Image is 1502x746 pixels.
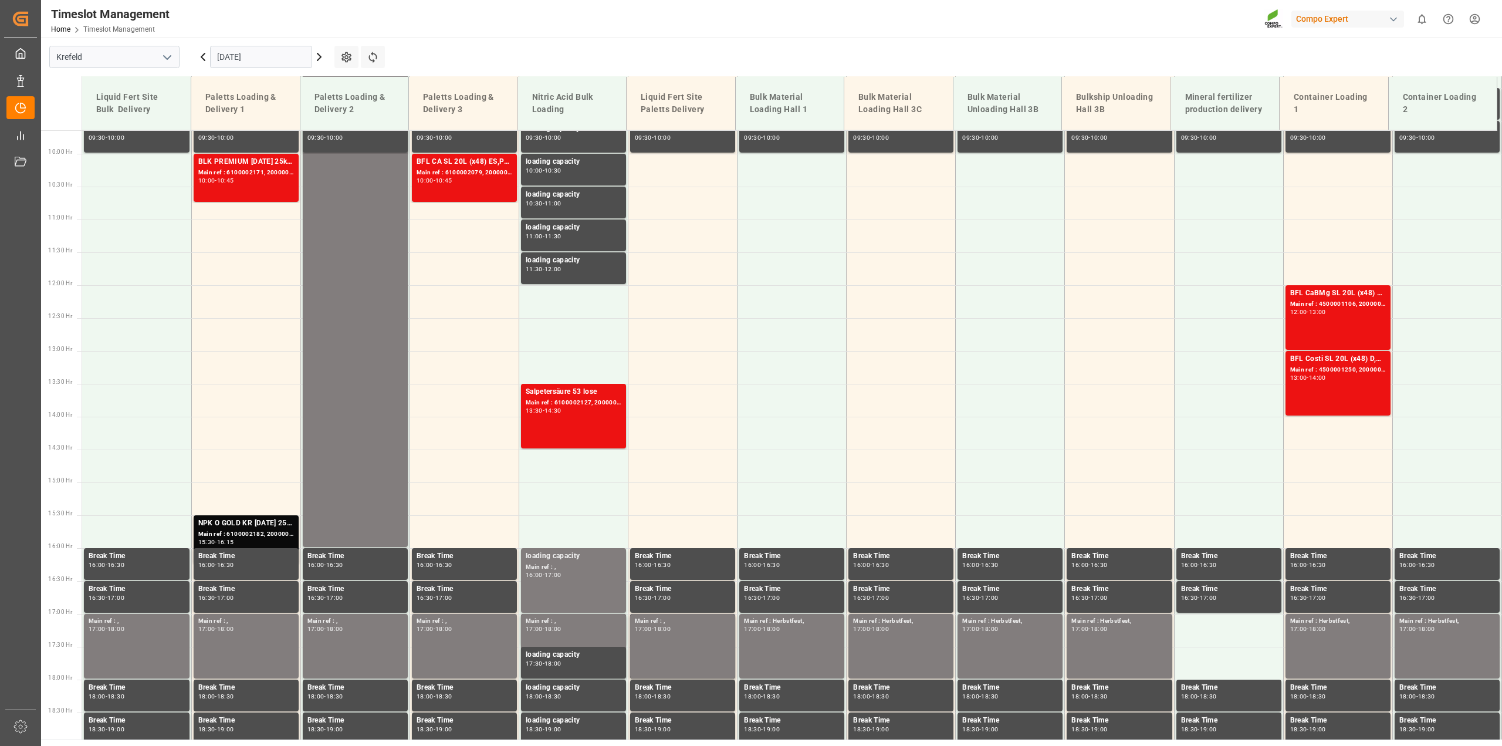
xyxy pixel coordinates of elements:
[198,694,215,699] div: 18:00
[652,595,654,600] div: -
[1309,626,1326,632] div: 18:00
[198,616,294,626] div: Main ref : ,
[217,178,234,183] div: 10:45
[417,168,512,178] div: Main ref : 6100002079, 2000001348
[1181,562,1198,568] div: 16:00
[198,562,215,568] div: 16:00
[1289,86,1379,120] div: Container Loading 1
[49,46,180,68] input: Type to search/select
[1399,616,1495,626] div: Main ref : Herbstfest,
[526,551,621,562] div: loading capacity
[89,551,185,562] div: Break Time
[307,595,324,600] div: 16:30
[1290,375,1307,380] div: 13:00
[89,583,185,595] div: Break Time
[217,135,234,140] div: 10:00
[544,135,561,140] div: 10:00
[526,398,621,408] div: Main ref : 6100002127, 2000001649
[745,86,835,120] div: Bulk Material Loading Hall 1
[543,201,544,206] div: -
[1290,309,1307,315] div: 12:00
[417,562,434,568] div: 16:00
[761,595,763,600] div: -
[215,595,216,600] div: -
[158,48,175,66] button: open menu
[106,595,107,600] div: -
[744,616,840,626] div: Main ref : Herbstfest,
[872,595,889,600] div: 17:00
[526,616,621,626] div: Main ref : ,
[543,168,544,173] div: -
[853,595,870,600] div: 16:30
[198,518,294,529] div: NPK O GOLD KR [DATE] 25kg (x60) IT
[210,46,312,68] input: DD.MM.YYYY
[1290,551,1386,562] div: Break Time
[434,562,435,568] div: -
[417,626,434,632] div: 17:00
[1091,626,1108,632] div: 18:00
[107,694,124,699] div: 18:30
[1181,551,1277,562] div: Break Time
[215,539,216,545] div: -
[526,649,621,661] div: loading capacity
[198,626,215,632] div: 17:00
[217,626,234,632] div: 18:00
[1307,562,1308,568] div: -
[526,201,543,206] div: 10:30
[1399,682,1495,694] div: Break Time
[326,694,343,699] div: 18:30
[215,694,216,699] div: -
[307,694,324,699] div: 18:00
[1200,135,1217,140] div: 10:00
[981,626,998,632] div: 18:00
[51,25,70,33] a: Home
[1091,595,1108,600] div: 17:00
[106,562,107,568] div: -
[1416,626,1418,632] div: -
[48,543,72,549] span: 16:00 Hr
[48,313,72,319] span: 12:30 Hr
[418,86,508,120] div: Paletts Loading & Delivery 3
[326,595,343,600] div: 17:00
[526,661,543,666] div: 17:30
[543,135,544,140] div: -
[526,168,543,173] div: 10:00
[1418,135,1435,140] div: 10:00
[1200,595,1217,600] div: 17:00
[1071,86,1161,120] div: Bulkship Unloading Hall 3B
[417,156,512,168] div: BFL CA SL 20L (x48) ES,PTBFL Kelp SL 10L (x60) ES,PTBFL Costi SL 10L (x40) ES,PT
[307,616,403,626] div: Main ref : ,
[543,234,544,239] div: -
[434,595,435,600] div: -
[1071,562,1088,568] div: 16:00
[48,642,72,648] span: 17:30 Hr
[326,626,343,632] div: 18:00
[217,539,234,545] div: 16:15
[89,562,106,568] div: 16:00
[217,562,234,568] div: 16:30
[544,266,561,272] div: 12:00
[761,626,763,632] div: -
[853,562,870,568] div: 16:00
[654,135,671,140] div: 10:00
[307,135,324,140] div: 09:30
[198,551,294,562] div: Break Time
[324,595,326,600] div: -
[1435,6,1462,32] button: Help Center
[870,562,872,568] div: -
[434,178,435,183] div: -
[1307,135,1308,140] div: -
[1088,595,1090,600] div: -
[1399,135,1416,140] div: 09:30
[962,616,1058,626] div: Main ref : Herbstfest,
[744,562,761,568] div: 16:00
[744,626,761,632] div: 17:00
[1290,135,1307,140] div: 09:30
[48,214,72,221] span: 11:00 Hr
[636,86,726,120] div: Liquid Fert Site Paletts Delivery
[1291,11,1404,28] div: Compo Expert
[1398,86,1488,120] div: Container Loading 2
[1309,135,1326,140] div: 10:00
[48,411,72,418] span: 14:00 Hr
[870,595,872,600] div: -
